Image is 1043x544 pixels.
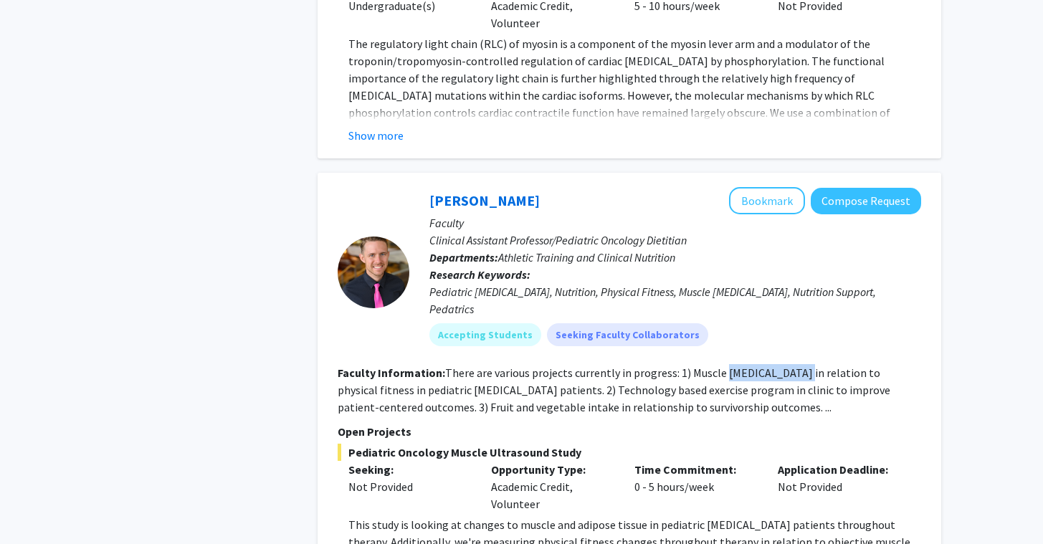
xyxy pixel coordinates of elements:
[547,323,708,346] mat-chip: Seeking Faculty Collaborators
[767,461,910,512] div: Not Provided
[338,366,445,380] b: Faculty Information:
[429,250,498,264] b: Departments:
[480,461,624,512] div: Academic Credit, Volunteer
[429,267,530,282] b: Research Keywords:
[634,461,756,478] p: Time Commitment:
[348,461,470,478] p: Seeking:
[491,461,613,478] p: Opportunity Type:
[811,188,921,214] button: Compose Request to Corey Hawes
[348,127,404,144] button: Show more
[429,191,540,209] a: [PERSON_NAME]
[338,423,921,440] p: Open Projects
[348,478,470,495] div: Not Provided
[429,214,921,232] p: Faculty
[11,479,61,533] iframe: Chat
[778,461,900,478] p: Application Deadline:
[429,323,541,346] mat-chip: Accepting Students
[338,366,890,414] fg-read-more: There are various projects currently in progress: 1) Muscle [MEDICAL_DATA] in relation to physica...
[729,187,805,214] button: Add Corey Hawes to Bookmarks
[348,37,908,154] span: The regulatory light chain (RLC) of myosin is a component of the myosin lever arm and a modulator...
[429,232,921,249] p: Clinical Assistant Professor/Pediatric Oncology Dietitian
[498,250,675,264] span: Athletic Training and Clinical Nutrition
[338,444,921,461] span: Pediatric Oncology Muscle Ultrasound Study
[624,461,767,512] div: 0 - 5 hours/week
[429,283,921,318] div: Pediatric [MEDICAL_DATA], Nutrition, Physical Fitness, Muscle [MEDICAL_DATA], Nutrition Support, ...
